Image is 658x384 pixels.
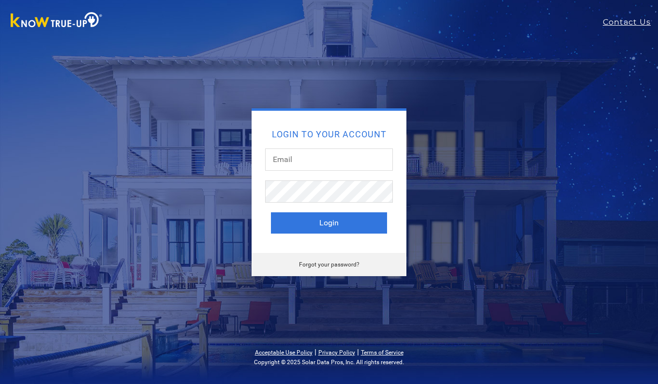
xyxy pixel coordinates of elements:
a: Contact Us [603,16,658,28]
span: | [357,347,359,356]
button: Login [271,212,387,234]
img: Know True-Up [6,10,107,32]
a: Acceptable Use Policy [255,349,313,356]
span: | [314,347,316,356]
a: Privacy Policy [318,349,355,356]
h2: Login to your account [271,130,387,139]
a: Forgot your password? [299,261,359,268]
input: Email [265,148,393,171]
a: Terms of Service [361,349,404,356]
